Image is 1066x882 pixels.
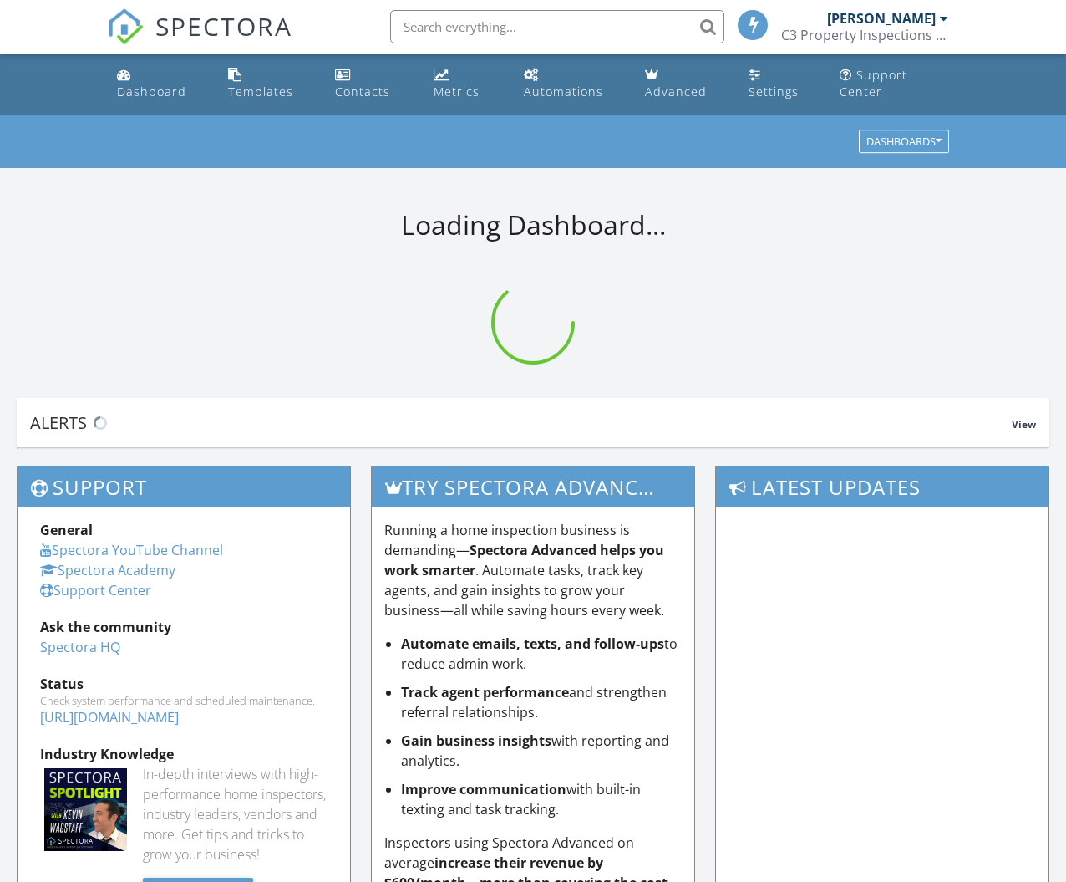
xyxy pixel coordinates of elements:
div: Status [40,674,327,694]
div: Metrics [434,84,480,99]
img: The Best Home Inspection Software - Spectora [107,8,144,45]
div: Dashboard [117,84,186,99]
div: [PERSON_NAME] [827,10,936,27]
li: and strengthen referral relationships. [401,682,682,722]
button: Dashboards [859,130,949,154]
div: Contacts [335,84,390,99]
a: Spectora HQ [40,638,120,656]
strong: Gain business insights [401,732,551,750]
li: with reporting and analytics. [401,731,682,771]
input: Search everything... [390,10,724,43]
div: Alerts [30,411,1012,434]
p: Running a home inspection business is demanding— . Automate tasks, track key agents, and gain ins... [384,520,682,620]
a: Settings [742,60,820,108]
a: Metrics [427,60,504,108]
span: SPECTORA [155,8,292,43]
strong: Improve communication [401,780,566,798]
img: Spectoraspolightmain [44,768,127,851]
div: Ask the community [40,617,327,637]
a: Automations (Basic) [517,60,626,108]
h3: Support [18,466,350,507]
a: [URL][DOMAIN_NAME] [40,708,179,727]
strong: Track agent performance [401,683,569,701]
li: with built-in texting and task tracking. [401,779,682,819]
h3: Latest Updates [716,466,1048,507]
strong: Spectora Advanced helps you work smarter [384,541,664,579]
strong: Automate emails, texts, and follow-ups [401,635,664,653]
a: Spectora Academy [40,561,175,579]
div: Industry Knowledge [40,744,327,764]
h3: Try spectora advanced [DATE] [372,466,694,507]
a: Templates [221,60,315,108]
div: Support Center [840,67,907,99]
a: Spectora YouTube Channel [40,541,223,559]
a: Support Center [833,60,957,108]
a: SPECTORA [107,23,292,58]
a: Dashboard [110,60,208,108]
div: Check system performance and scheduled maintenance. [40,694,327,707]
div: In-depth interviews with high-performance home inspectors, industry leaders, vendors and more. Ge... [143,764,327,864]
div: Settings [749,84,799,99]
div: Automations [524,84,603,99]
div: Advanced [645,84,707,99]
div: Templates [228,84,293,99]
strong: General [40,521,93,539]
a: Advanced [638,60,728,108]
div: Dashboards [866,136,942,148]
a: Support Center [40,581,151,599]
span: View [1012,417,1036,431]
li: to reduce admin work. [401,634,682,674]
a: Contacts [328,60,414,108]
div: C3 Property Inspections Inc. [781,27,948,43]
